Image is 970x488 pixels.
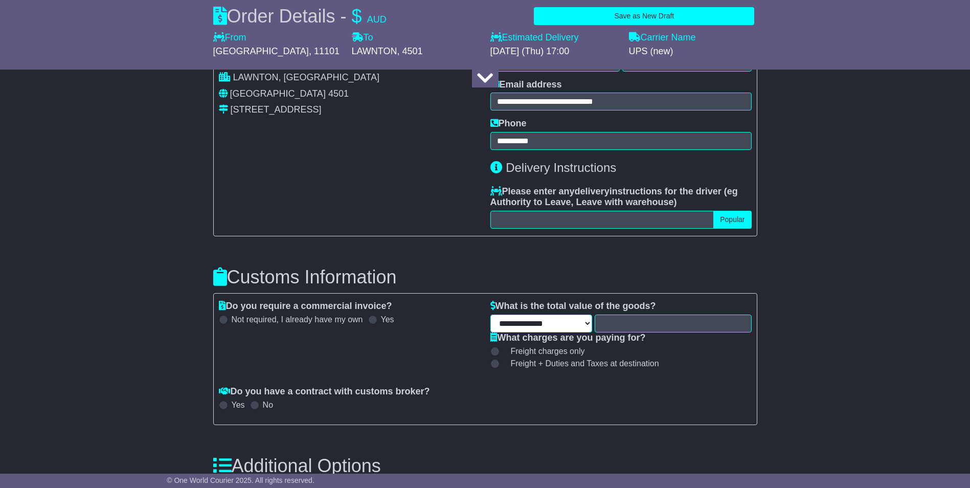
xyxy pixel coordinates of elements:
label: Carrier Name [629,32,696,43]
div: Order Details - [213,5,387,27]
span: delivery [575,186,610,196]
div: [STREET_ADDRESS] [231,104,322,116]
div: UPS (new) [629,46,757,57]
h3: Additional Options [213,456,757,476]
span: Freight + Duties and Taxes at destination [511,359,659,368]
span: , 11101 [309,46,340,56]
h3: Customs Information [213,267,757,287]
label: Yes [381,315,394,324]
span: © One World Courier 2025. All rights reserved. [167,476,314,484]
label: No [263,400,273,410]
label: Not required, I already have my own [232,315,363,324]
div: [DATE] (Thu) 17:00 [490,46,619,57]
label: Yes [232,400,245,410]
button: Save as New Draft [534,7,754,25]
span: Delivery Instructions [506,161,616,174]
label: What is the total value of the goods? [490,301,656,312]
span: $ [352,6,362,27]
label: To [352,32,373,43]
label: Estimated Delivery [490,32,619,43]
span: AUD [367,14,387,25]
span: , 4501 [397,46,423,56]
label: Do you have a contract with customs broker? [219,386,430,397]
span: [GEOGRAPHIC_DATA] [230,88,326,99]
label: Please enter any instructions for the driver ( ) [490,186,752,208]
span: [GEOGRAPHIC_DATA] [213,46,309,56]
label: What charges are you paying for? [490,332,646,344]
label: Freight charges only [498,346,585,356]
label: From [213,32,246,43]
label: Do you require a commercial invoice? [219,301,392,312]
span: LAWNTON [352,46,397,56]
span: 4501 [328,88,349,99]
button: Popular [713,211,751,229]
span: eg Authority to Leave, Leave with warehouse [490,186,738,208]
label: Phone [490,118,527,129]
